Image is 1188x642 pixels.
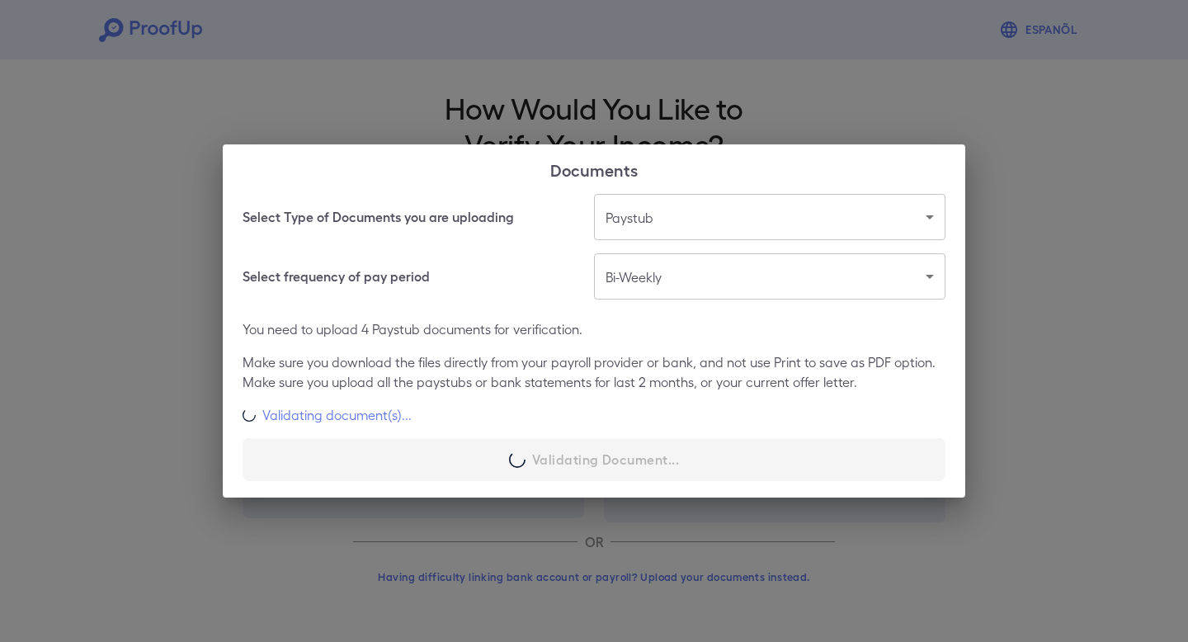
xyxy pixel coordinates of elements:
div: Bi-Weekly [594,253,945,300]
h2: Documents [223,144,965,194]
p: You need to upload 4 Paystub documents for verification. [243,319,945,339]
h6: Select frequency of pay period [243,267,430,286]
p: Validating document(s)... [262,405,412,425]
h6: Select Type of Documents you are uploading [243,207,514,227]
div: Paystub [594,194,945,240]
p: Make sure you download the files directly from your payroll provider or bank, and not use Print t... [243,352,945,392]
